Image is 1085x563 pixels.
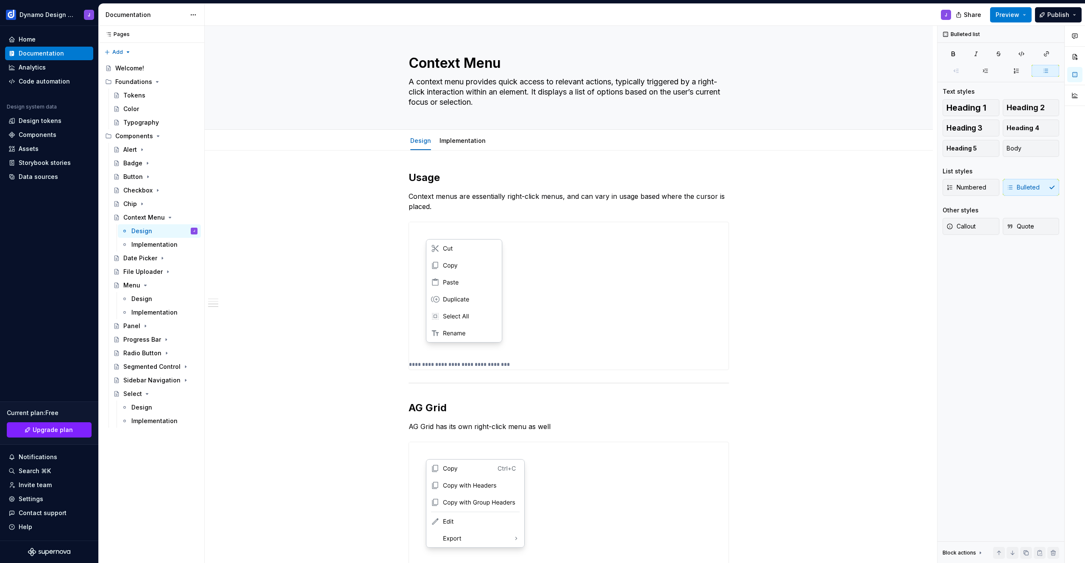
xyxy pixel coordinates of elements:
textarea: Context Menu [407,53,727,73]
a: Checkbox [110,184,201,197]
div: Alert [123,145,137,154]
div: Help [19,523,32,531]
a: Alert [110,143,201,156]
div: Foundations [115,78,152,86]
div: Badge [123,159,142,167]
a: Chip [110,197,201,211]
div: Home [19,35,36,44]
div: Radio Button [123,349,161,357]
a: Components [5,128,93,142]
div: Implementation [436,131,489,149]
span: Heading 5 [946,144,977,153]
span: Callout [946,222,976,231]
div: Storybook stories [19,159,71,167]
span: Upgrade plan [33,426,73,434]
button: Callout [943,218,999,235]
a: Upgrade plan [7,422,92,438]
div: Notifications [19,453,57,461]
a: Typography [110,116,201,129]
a: Data sources [5,170,93,184]
button: Add [102,46,134,58]
button: Body [1003,140,1060,157]
div: Welcome! [115,64,144,72]
a: Implementation [440,137,486,144]
div: Date Picker [123,254,157,262]
span: Numbered [946,183,986,192]
button: Heading 5 [943,140,999,157]
a: Button [110,170,201,184]
p: Context menus are essentially right-click menus, and can vary in usage based where the cursor is ... [409,191,729,212]
div: Foundations [102,75,201,89]
div: Typography [123,118,159,127]
button: Notifications [5,450,93,464]
span: Quote [1007,222,1034,231]
button: Publish [1035,7,1082,22]
a: Settings [5,492,93,506]
div: Menu [123,281,140,290]
button: Heading 3 [943,120,999,137]
a: Documentation [5,47,93,60]
p: AG Grid has its own right-click menu as well [409,421,729,432]
button: Dynamo Design SystemJ [2,6,97,24]
a: Segmented Control [110,360,201,373]
div: Implementation [131,240,178,249]
div: Settings [19,495,43,503]
div: Checkbox [123,186,153,195]
a: Sidebar Navigation [110,373,201,387]
div: Implementation [131,417,178,425]
button: Search ⌘K [5,464,93,478]
a: Context Menu [110,211,201,224]
a: Menu [110,279,201,292]
div: Pages [102,31,130,38]
button: Share [951,7,987,22]
textarea: A context menu provides quick access to relevant actions, typically triggered by a right-click in... [407,75,727,109]
div: Block actions [943,549,976,556]
a: Design [118,292,201,306]
button: Help [5,520,93,534]
button: Quote [1003,218,1060,235]
div: Data sources [19,173,58,181]
div: Contact support [19,509,67,517]
div: J [945,11,947,18]
span: Heading 3 [946,124,982,132]
a: Implementation [118,306,201,319]
a: Assets [5,142,93,156]
div: Analytics [19,63,46,72]
div: Design [131,403,152,412]
span: Publish [1047,11,1069,19]
a: Design tokens [5,114,93,128]
a: Tokens [110,89,201,102]
img: 43b69856-97c2-4f5d-9e0f-e1ac86328566.svg [409,222,519,360]
button: Heading 4 [1003,120,1060,137]
div: Block actions [943,547,984,559]
div: Design [131,227,152,235]
div: Documentation [106,11,186,19]
button: Preview [990,7,1032,22]
button: Numbered [943,179,999,196]
span: Heading 4 [1007,124,1039,132]
div: J [193,227,195,235]
div: Tokens [123,91,145,100]
div: File Uploader [123,268,163,276]
span: Share [964,11,981,19]
a: Invite team [5,478,93,492]
div: Button [123,173,143,181]
a: DesignJ [118,224,201,238]
div: J [88,11,90,18]
div: Other styles [943,206,979,215]
a: Implementation [118,238,201,251]
a: File Uploader [110,265,201,279]
div: Implementation [131,308,178,317]
div: Design [407,131,434,149]
a: Color [110,102,201,116]
div: Design tokens [19,117,61,125]
div: Components [102,129,201,143]
div: Sidebar Navigation [123,376,181,385]
span: Add [112,49,123,56]
a: Welcome! [102,61,201,75]
a: Select [110,387,201,401]
span: Heading 2 [1007,103,1045,112]
div: Context Menu [123,213,165,222]
svg: Supernova Logo [28,548,70,556]
div: Invite team [19,481,52,489]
